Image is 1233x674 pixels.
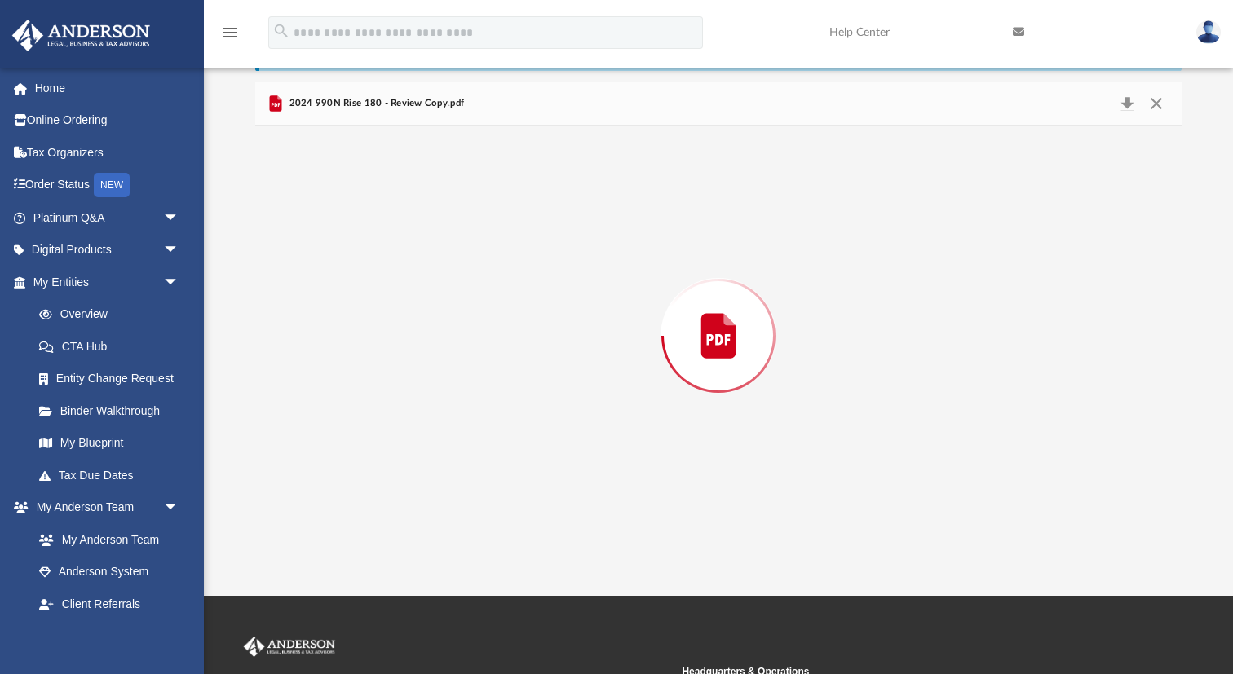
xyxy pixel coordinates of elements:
[11,169,204,202] a: Order StatusNEW
[11,234,204,267] a: Digital Productsarrow_drop_down
[23,523,188,556] a: My Anderson Team
[11,136,204,169] a: Tax Organizers
[23,459,204,491] a: Tax Due Dates
[23,330,204,363] a: CTA Hub
[23,363,204,395] a: Entity Change Request
[11,72,204,104] a: Home
[1196,20,1221,44] img: User Pic
[7,20,155,51] img: Anderson Advisors Platinum Portal
[163,234,196,267] span: arrow_drop_down
[11,266,204,298] a: My Entitiesarrow_drop_down
[23,394,204,427] a: Binder Walkthrough
[255,82,1182,546] div: Preview
[220,31,240,42] a: menu
[11,201,204,234] a: Platinum Q&Aarrow_drop_down
[23,427,196,460] a: My Blueprint
[285,96,464,111] span: 2024 990N Rise 180 - Review Copy.pdf
[94,173,130,197] div: NEW
[1112,92,1142,115] button: Download
[163,201,196,235] span: arrow_drop_down
[11,491,196,524] a: My Anderson Teamarrow_drop_down
[163,266,196,299] span: arrow_drop_down
[163,491,196,525] span: arrow_drop_down
[23,298,204,331] a: Overview
[272,22,290,40] i: search
[23,556,196,588] a: Anderson System
[1142,92,1171,115] button: Close
[241,637,338,658] img: Anderson Advisors Platinum Portal
[23,588,196,620] a: Client Referrals
[220,23,240,42] i: menu
[11,104,204,137] a: Online Ordering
